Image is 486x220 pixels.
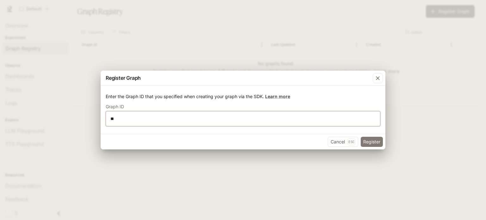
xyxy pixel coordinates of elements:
[347,138,355,145] p: Esc
[265,94,290,99] a: Learn more
[106,74,141,82] p: Register Graph
[361,137,383,147] button: Register
[328,137,358,147] button: CancelEsc
[106,104,124,109] p: Graph ID
[106,93,380,100] p: Enter the Graph ID that you specified when creating your graph via the SDK.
